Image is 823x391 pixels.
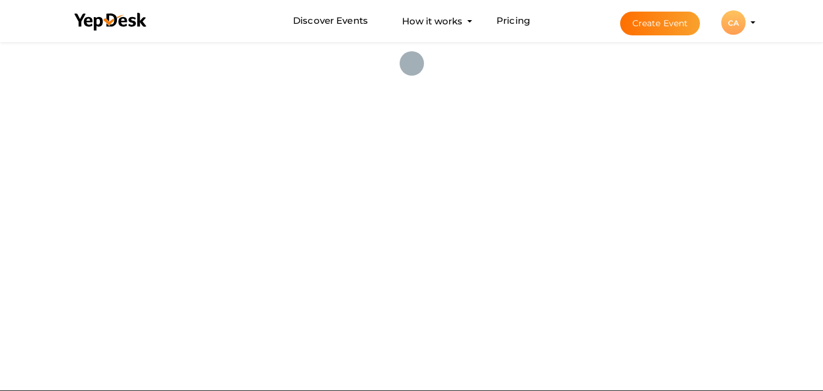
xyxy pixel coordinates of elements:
[293,10,368,32] a: Discover Events
[718,10,749,35] button: CA
[721,18,746,27] profile-pic: CA
[496,10,530,32] a: Pricing
[398,10,466,32] button: How it works
[620,12,701,35] button: Create Event
[721,10,746,35] div: CA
